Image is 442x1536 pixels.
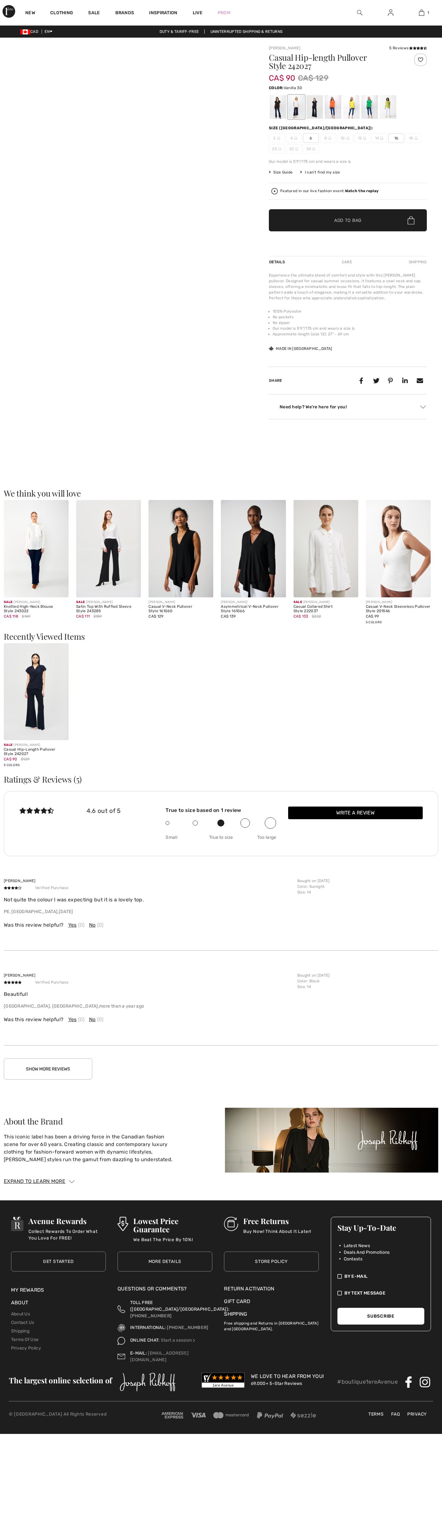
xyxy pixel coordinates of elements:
a: My Rewards [11,1287,44,1293]
img: Instagram [419,1376,431,1388]
img: My Bag [419,9,424,16]
a: 1ère Avenue [3,5,15,18]
img: Paypal [257,1412,283,1418]
img: Avenue Rewards [11,1217,24,1231]
span: Too large [239,834,276,841]
div: Our model is 5'9"/175 cm and wears a size 6. [269,159,427,164]
div: [PERSON_NAME] [221,600,286,605]
video: Your browser does not support the video tag. [169,228,254,270]
a: Privacy [404,1411,430,1417]
div: Mandarin [325,95,341,119]
span: 6 [303,133,319,143]
a: Casual Hip-Length Pullover Style 242027 [4,643,69,741]
img: Casual V-Neck Pullover Style 161060 [148,500,213,597]
div: Casual V-Neck Sleeveless Pullover Style 201546 [366,605,431,613]
img: Watch the replay [271,188,278,194]
button: Show More Reviews [4,1058,92,1080]
span: 10 [337,133,353,143]
h3: We think you will love [4,489,438,497]
span: 22 [286,144,302,154]
p: : Black [297,978,434,984]
a: Clothing [50,10,73,17]
img: Bag.svg [408,216,415,224]
div: Experience the ultimate blend of comfort and style with this [PERSON_NAME] pullover. Designed for... [269,272,427,301]
a: Shipping [11,1328,29,1334]
span: (0) [97,921,104,929]
img: ring-m.svg [295,147,298,150]
span: 2 [269,133,285,143]
img: Sezzle [291,1412,316,1418]
img: ring-m.svg [278,147,282,150]
span: $169 [22,613,30,619]
span: Sale [4,600,12,604]
a: [PERSON_NAME] [269,46,300,50]
img: Joseph Ribkoff [120,1373,176,1392]
img: Mastercard [213,1412,249,1418]
img: Casual V-Neck Sleeveless Pullover Style 201546 [366,500,431,597]
span: Sale [4,743,12,747]
li: Approximate length (size 12): 27" - 69 cm [273,331,427,337]
span: $159 [94,613,102,619]
span: CA$ 90 [4,757,17,761]
div: Vanilla 30 [288,95,305,119]
a: Shipping [224,1311,247,1317]
span: 12 [354,133,370,143]
span: 4 [286,133,302,143]
img: My Info [388,9,393,16]
img: Arrow1.svg [69,1180,75,1183]
a: Sign In [383,9,398,17]
p: Bought on [DATE] [297,878,434,884]
span: Color [297,979,307,983]
span: CA$ 129 [148,614,163,619]
span: The largest online selection of [9,1375,112,1385]
span: Verified Purchase [29,884,75,892]
span: Share [269,378,282,383]
div: About [11,1299,106,1310]
p: Beautiful! [4,990,294,998]
div: Need help? We're here for you! [269,402,427,411]
span: Size [297,890,305,894]
div: 4.6 out of 5 [87,807,154,816]
span: [DATE] [59,909,73,914]
div: Casual Hip-Length Pullover Style 242027 [4,747,69,756]
p: © [GEOGRAPHIC_DATA] All Rights Reserved [9,1411,150,1417]
img: ring-m.svg [328,137,331,140]
div: Size ([GEOGRAPHIC_DATA]/[GEOGRAPHIC_DATA]): [269,125,374,131]
h3: Recently Viewed Items [4,632,438,641]
span: CAD [20,29,41,34]
div: Casual V-Neck Pullover Style 161060 [148,605,213,613]
a: [PHONE_NUMBER] [130,1313,172,1319]
span: Vanilla 30 [284,86,302,90]
span: Inspiration [149,10,177,17]
span: Contests [344,1256,362,1262]
div: We Love To Hear From You! [251,1373,324,1380]
span: 14 [371,133,387,143]
span: 8 [320,133,336,143]
li: Our model is 5'9"/175 cm and wears a size 6. [273,326,427,331]
a: [PHONE_NUMBER] [167,1325,208,1330]
span: Verified Purchase [29,978,75,986]
a: Brands [115,10,134,17]
img: Satin Top With Ruffled Sleeve Style 243285 [76,500,141,597]
div: Key lime [380,95,396,119]
span: 24 [303,144,319,154]
span: True to size [203,834,239,841]
a: Store Policy [224,1252,319,1271]
span: 16 [388,133,404,143]
div: Return Activation [224,1285,319,1293]
li: No zipper [273,320,427,326]
button: Write a review [288,807,423,819]
span: Was this review helpful? [4,921,64,929]
img: ring-m.svg [277,137,280,140]
span: Add to Bag [334,217,361,224]
span: Size Guide [269,169,293,175]
span: $222 [312,613,321,619]
img: Facebook [403,1376,414,1388]
p: This iconic label has been a driving force in the Canadian fashion scene for over 60 years. Creat... [4,1133,217,1163]
img: ring-m.svg [294,137,297,140]
h3: Stay Up-To-Date [337,1223,425,1232]
img: ring-m.svg [346,137,349,140]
